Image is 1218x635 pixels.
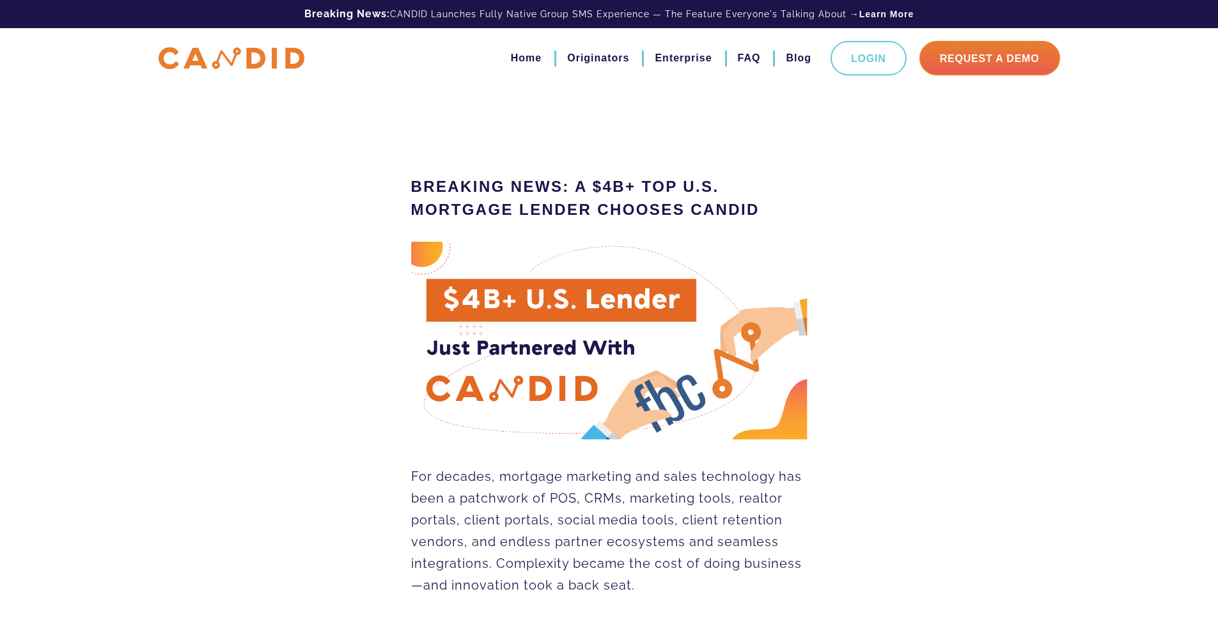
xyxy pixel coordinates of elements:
[919,41,1060,75] a: Request A Demo
[738,47,761,69] a: FAQ
[655,47,712,69] a: Enterprise
[859,8,914,20] a: Learn More
[831,41,907,75] a: Login
[411,175,808,221] h1: Breaking News: A $4B+ Top U.S. Mortgage Lender Chooses CANDID
[511,47,542,69] a: Home
[304,8,390,20] b: Breaking News:
[567,47,629,69] a: Originators
[786,47,811,69] a: Blog
[159,47,304,70] img: CANDID APP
